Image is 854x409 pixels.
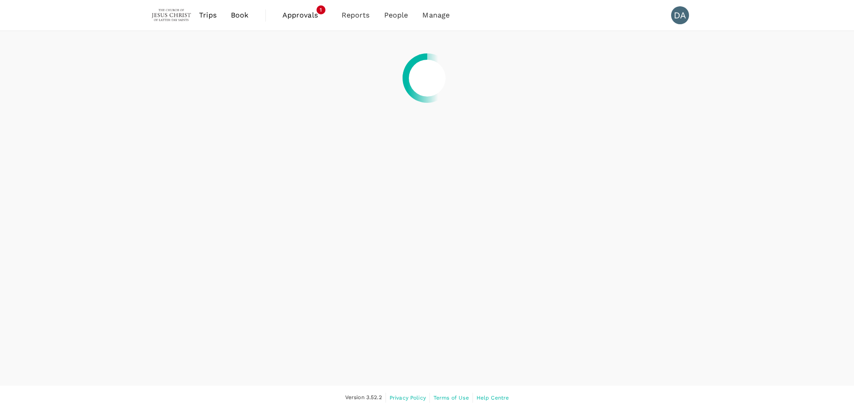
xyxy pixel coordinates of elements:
[151,5,192,25] img: The Malaysian Church of Jesus Christ of Latter-day Saints
[282,10,327,21] span: Approvals
[199,10,217,21] span: Trips
[390,395,426,401] span: Privacy Policy
[434,393,469,403] a: Terms of Use
[671,6,689,24] div: DA
[231,10,249,21] span: Book
[477,395,509,401] span: Help Centre
[384,10,408,21] span: People
[390,393,426,403] a: Privacy Policy
[345,393,382,402] span: Version 3.52.2
[316,5,325,14] span: 1
[422,10,450,21] span: Manage
[477,393,509,403] a: Help Centre
[434,395,469,401] span: Terms of Use
[342,10,370,21] span: Reports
